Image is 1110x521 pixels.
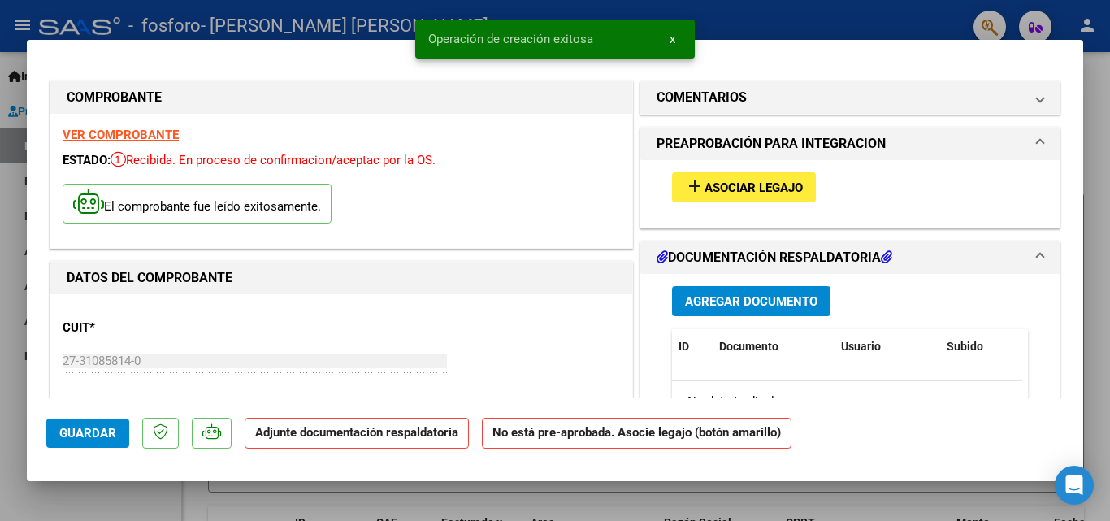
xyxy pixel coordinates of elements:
[63,153,111,167] span: ESTADO:
[59,426,116,441] span: Guardar
[1021,329,1103,364] datatable-header-cell: Acción
[657,134,886,154] h1: PREAPROBACIÓN PARA INTEGRACION
[482,418,791,449] strong: No está pre-aprobada. Asocie legajo (botón amarillo)
[63,319,230,337] p: CUIT
[679,340,689,353] span: ID
[63,128,179,142] a: VER COMPROBANTE
[841,340,881,353] span: Usuario
[111,153,436,167] span: Recibida. En proceso de confirmacion/aceptac por la OS.
[428,31,593,47] span: Operación de creación exitosa
[672,329,713,364] datatable-header-cell: ID
[67,89,162,105] strong: COMPROBANTE
[947,340,983,353] span: Subido
[657,88,747,107] h1: COMENTARIOS
[657,248,892,267] h1: DOCUMENTACIÓN RESPALDATORIA
[63,184,332,224] p: El comprobante fue leído exitosamente.
[719,340,778,353] span: Documento
[670,32,675,46] span: x
[640,81,1060,114] mat-expansion-panel-header: COMENTARIOS
[713,329,835,364] datatable-header-cell: Documento
[640,160,1060,228] div: PREAPROBACIÓN PARA INTEGRACION
[672,286,830,316] button: Agregar Documento
[255,425,458,440] strong: Adjunte documentación respaldatoria
[940,329,1021,364] datatable-header-cell: Subido
[685,176,705,196] mat-icon: add
[705,180,803,195] span: Asociar Legajo
[640,128,1060,160] mat-expansion-panel-header: PREAPROBACIÓN PARA INTEGRACION
[835,329,940,364] datatable-header-cell: Usuario
[685,294,817,309] span: Agregar Documento
[672,172,816,202] button: Asociar Legajo
[672,381,1022,422] div: No data to display
[1055,466,1094,505] div: Open Intercom Messenger
[657,24,688,54] button: x
[46,419,129,448] button: Guardar
[67,270,232,285] strong: DATOS DEL COMPROBANTE
[640,241,1060,274] mat-expansion-panel-header: DOCUMENTACIÓN RESPALDATORIA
